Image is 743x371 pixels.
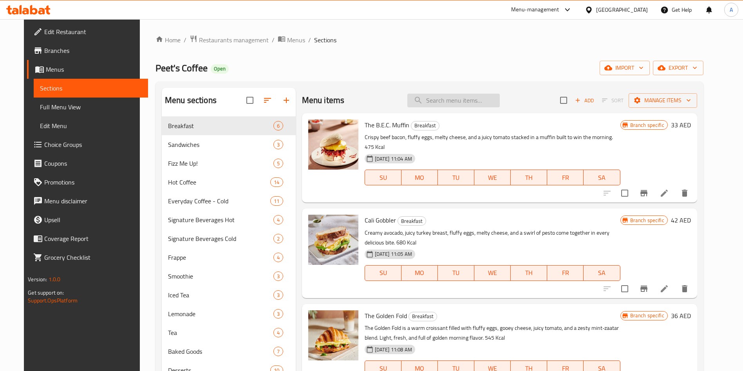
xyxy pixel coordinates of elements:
[162,323,296,342] div: Tea4
[277,91,296,110] button: Add section
[675,279,694,298] button: delete
[587,172,617,183] span: SA
[308,310,358,360] img: The Golden Fold
[600,61,650,75] button: import
[28,274,47,284] span: Version:
[438,265,474,281] button: TU
[409,312,437,321] div: Breakfast
[44,46,142,55] span: Branches
[616,185,633,201] span: Select to update
[474,265,511,281] button: WE
[44,159,142,168] span: Coupons
[368,267,398,279] span: SU
[162,248,296,267] div: Frappe4
[606,63,644,73] span: import
[168,177,270,187] span: Hot Coffee
[168,290,273,300] div: Iced Tea
[273,328,283,337] div: items
[44,215,142,224] span: Upsell
[40,83,142,93] span: Sections
[574,96,595,105] span: Add
[168,253,273,262] span: Frappe
[168,271,273,281] span: Smoothie
[49,274,61,284] span: 1.0.0
[270,177,283,187] div: items
[168,347,273,356] div: Baked Goods
[365,265,401,281] button: SU
[401,170,438,185] button: MO
[274,273,283,280] span: 3
[405,267,435,279] span: MO
[365,132,620,152] p: Crispy beef bacon, fluffy eggs, melty cheese, and a juicy tomato stacked in a muffin built to win...
[659,63,697,73] span: export
[572,94,597,107] span: Add item
[34,79,148,98] a: Sections
[287,35,305,45] span: Menus
[168,121,273,130] span: Breakfast
[675,184,694,203] button: delete
[407,94,500,107] input: search
[627,217,667,224] span: Branch specific
[168,328,273,337] span: Tea
[272,35,275,45] li: /
[372,346,415,353] span: [DATE] 11:08 AM
[635,279,653,298] button: Branch-specific-item
[365,323,620,343] p: The Golden Fold is a warm croissant filled with fluffy eggs, gooey cheese, juicy tomato, and a ze...
[474,170,511,185] button: WE
[438,170,474,185] button: TU
[168,159,273,168] span: Fizz Me Up!
[273,290,283,300] div: items
[34,116,148,135] a: Edit Menu
[168,234,273,243] span: Signature Beverages Cold
[308,215,358,265] img: Cali Gobbler
[27,22,148,41] a: Edit Restaurant
[40,102,142,112] span: Full Menu View
[44,234,142,243] span: Coverage Report
[242,92,258,109] span: Select all sections
[627,121,667,129] span: Branch specific
[511,5,559,14] div: Menu-management
[660,188,669,198] a: Edit menu item
[511,265,547,281] button: TH
[627,312,667,319] span: Branch specific
[372,155,415,163] span: [DATE] 11:04 AM
[635,184,653,203] button: Branch-specific-item
[273,253,283,262] div: items
[308,119,358,170] img: The B.E.C. Muffin
[511,170,547,185] button: TH
[162,267,296,286] div: Smoothie3
[398,217,426,226] span: Breakfast
[270,196,283,206] div: items
[365,310,407,322] span: The Golden Fold
[274,122,283,130] span: 6
[168,309,273,319] div: Lemonade
[162,154,296,173] div: Fizz Me Up!5
[411,121,439,130] span: Breakfast
[401,265,438,281] button: MO
[308,35,311,45] li: /
[635,96,691,105] span: Manage items
[365,119,409,131] span: The B.E.C. Muffin
[162,192,296,210] div: Everyday Coffee - Cold11
[165,94,217,106] h2: Menu sections
[653,61,703,75] button: export
[365,214,396,226] span: Cali Gobbler
[477,267,508,279] span: WE
[184,35,186,45] li: /
[27,154,148,173] a: Coupons
[514,267,544,279] span: TH
[671,215,691,226] h6: 42 AED
[398,216,426,226] div: Breakfast
[441,172,471,183] span: TU
[671,119,691,130] h6: 33 AED
[27,173,148,192] a: Promotions
[162,342,296,361] div: Baked Goods7
[162,286,296,304] div: Iced Tea3
[411,121,439,130] div: Breakfast
[730,5,733,14] span: A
